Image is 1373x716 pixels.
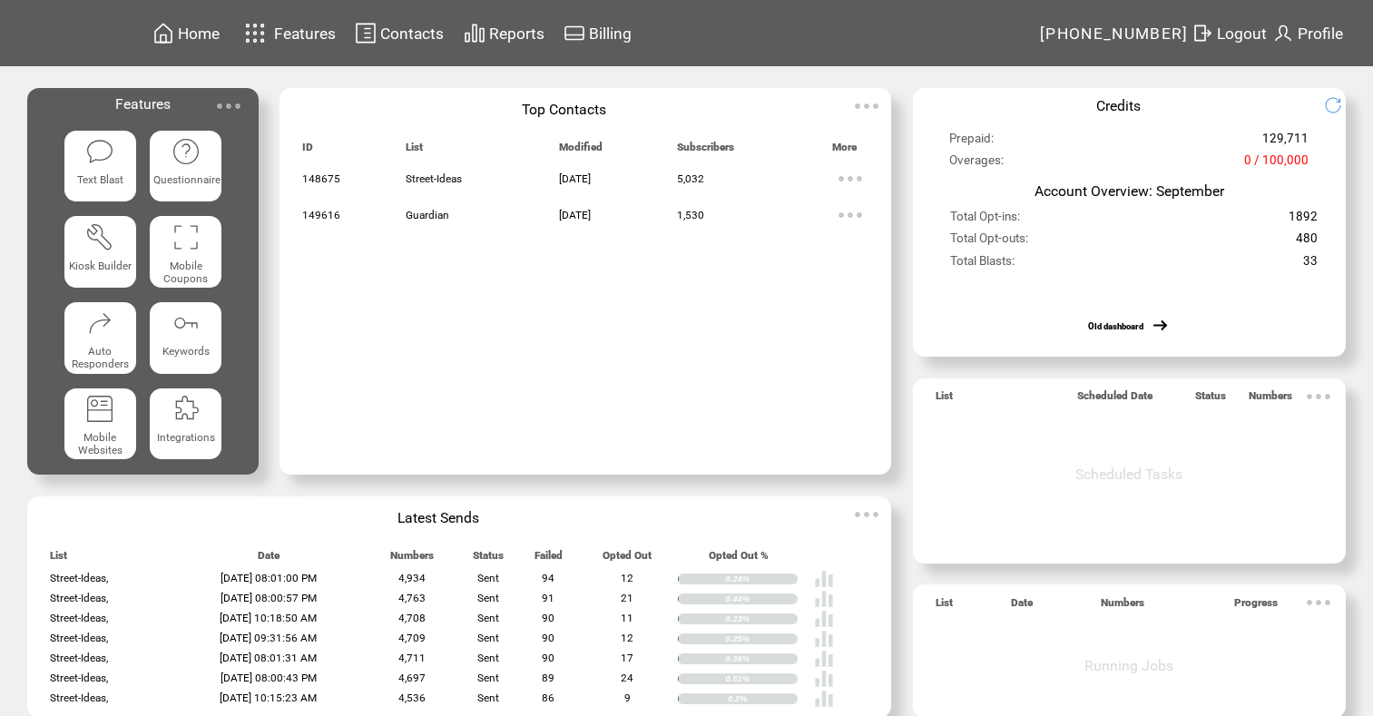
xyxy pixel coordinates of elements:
[150,302,221,374] a: Keywords
[172,137,201,166] img: questionnaire.svg
[1217,25,1267,43] span: Logout
[1040,25,1189,43] span: [PHONE_NUMBER]
[477,612,499,624] span: Sent
[848,496,885,533] img: ellypsis.svg
[1075,466,1182,483] span: Scheduled Tasks
[157,431,215,444] span: Integrations
[172,222,201,251] img: coupons.svg
[240,18,271,48] img: features.svg
[150,388,221,460] a: Integrations
[221,572,317,584] span: [DATE] 08:01:00 PM
[1272,22,1294,44] img: profile.svg
[72,345,129,370] span: Auto Responders
[677,209,704,221] span: 1,530
[172,309,201,338] img: keywords.svg
[848,88,885,124] img: ellypsis.svg
[559,209,591,221] span: [DATE]
[1192,22,1213,44] img: exit.svg
[352,19,446,47] a: Contacts
[814,589,834,609] img: poll%20-%20white.svg
[1303,254,1318,276] span: 33
[50,672,108,684] span: Street-Ideas,
[398,592,426,604] span: 4,763
[621,672,633,684] span: 24
[398,632,426,644] span: 4,709
[150,216,221,288] a: Mobile Coupons
[398,612,426,624] span: 4,708
[398,672,426,684] span: 4,697
[220,632,317,644] span: [DATE] 09:31:56 AM
[406,172,462,185] span: Street-Ideas
[677,141,734,162] span: Subscribers
[1011,596,1033,617] span: Date
[397,509,479,526] span: Latest Sends
[237,15,339,51] a: Features
[832,197,868,233] img: ellypsis.svg
[477,572,499,584] span: Sent
[274,25,336,43] span: Features
[302,141,313,162] span: ID
[258,549,280,570] span: Date
[220,612,317,624] span: [DATE] 10:18:50 AM
[814,689,834,709] img: poll%20-%20white.svg
[477,592,499,604] span: Sent
[78,431,123,456] span: Mobile Websites
[220,691,317,704] span: [DATE] 10:15:23 AM
[542,672,554,684] span: 89
[936,389,953,410] span: List
[1296,231,1318,253] span: 480
[725,613,798,624] div: 0.23%
[728,693,798,704] div: 0.2%
[50,572,108,584] span: Street-Ideas,
[1324,96,1356,114] img: refresh.png
[77,173,123,186] span: Text Blast
[949,132,994,153] span: Prepaid:
[473,549,504,570] span: Status
[163,260,208,285] span: Mobile Coupons
[302,172,340,185] span: 148675
[542,592,554,604] span: 91
[936,596,953,617] span: List
[814,649,834,669] img: poll%20-%20white.svg
[477,691,499,704] span: Sent
[50,632,108,644] span: Street-Ideas,
[302,209,340,221] span: 149616
[559,141,603,162] span: Modified
[814,669,834,689] img: poll%20-%20white.svg
[677,172,704,185] span: 5,032
[950,254,1015,276] span: Total Blasts:
[489,25,544,43] span: Reports
[1300,378,1337,415] img: ellypsis.svg
[564,22,585,44] img: creidtcard.svg
[477,652,499,664] span: Sent
[64,302,136,374] a: Auto Responders
[464,22,485,44] img: chart.svg
[534,549,563,570] span: Failed
[1249,389,1292,410] span: Numbers
[1189,19,1270,47] a: Logout
[725,653,798,664] div: 0.36%
[1195,389,1226,410] span: Status
[542,652,554,664] span: 90
[709,549,769,570] span: Opted Out %
[461,19,547,47] a: Reports
[162,345,210,358] span: Keywords
[398,691,426,704] span: 4,536
[398,652,426,664] span: 4,711
[1088,321,1143,331] a: Old dashboard
[624,691,631,704] span: 9
[150,19,222,47] a: Home
[950,231,1028,253] span: Total Opt-outs:
[406,209,449,221] span: Guardian
[621,572,633,584] span: 12
[621,652,633,664] span: 17
[64,131,136,202] a: Text Blast
[172,394,201,423] img: integrations.svg
[950,210,1020,231] span: Total Opt-ins:
[69,260,132,272] span: Kiosk Builder
[1035,182,1224,200] span: Account Overview: September
[621,592,633,604] span: 21
[50,612,108,624] span: Street-Ideas,
[1234,596,1278,617] span: Progress
[559,172,591,185] span: [DATE]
